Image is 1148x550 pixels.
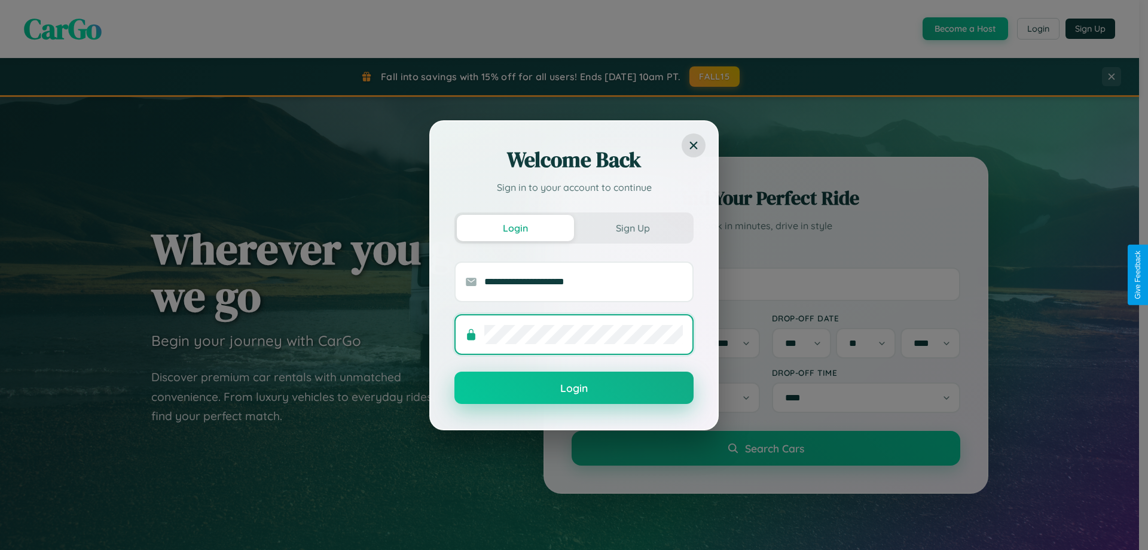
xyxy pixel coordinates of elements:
button: Sign Up [574,215,691,241]
button: Login [454,372,694,404]
h2: Welcome Back [454,145,694,174]
button: Login [457,215,574,241]
div: Give Feedback [1134,251,1142,299]
p: Sign in to your account to continue [454,180,694,195]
